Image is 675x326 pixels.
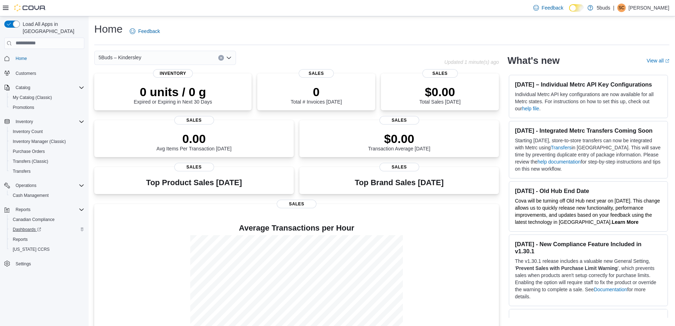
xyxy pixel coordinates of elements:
span: Load All Apps in [GEOGRAPHIC_DATA] [20,21,84,35]
button: Open list of options [226,55,232,61]
span: Sales [379,116,419,125]
span: Canadian Compliance [13,217,55,222]
span: Sales [299,69,334,78]
button: Inventory Manager (Classic) [7,137,87,147]
button: Transfers (Classic) [7,156,87,166]
p: 0.00 [157,132,232,146]
button: Promotions [7,103,87,112]
a: Promotions [10,103,37,112]
h3: [DATE] - Old Hub End Date [515,187,662,194]
span: Purchase Orders [10,147,84,156]
h3: Top Product Sales [DATE] [146,178,242,187]
a: Feedback [127,24,163,38]
span: Sales [379,163,419,171]
a: help documentation [538,159,581,165]
button: Cash Management [7,190,87,200]
span: My Catalog (Classic) [13,95,52,100]
a: Documentation [594,287,627,292]
a: Dashboards [10,225,44,234]
span: Operations [13,181,84,190]
span: Dashboards [13,227,41,232]
span: Inventory [153,69,193,78]
button: Inventory Count [7,127,87,137]
span: Feedback [138,28,160,35]
span: Operations [16,183,36,188]
span: Transfers [10,167,84,176]
a: View allExternal link [647,58,669,63]
h2: What's new [507,55,559,66]
span: Feedback [542,4,563,11]
span: SC [619,4,625,12]
span: Sales [277,200,316,208]
button: Settings [1,259,87,269]
p: 0 units / 0 g [134,85,212,99]
span: Dashboards [10,225,84,234]
button: Inventory [13,117,36,126]
span: Sales [422,69,458,78]
p: Individual Metrc API key configurations are now available for all Metrc states. For instructions ... [515,91,662,112]
span: Cova will be turning off Old Hub next year on [DATE]. This change allows us to quickly release ne... [515,198,660,225]
span: Cash Management [13,193,49,198]
span: Washington CCRS [10,245,84,254]
p: 5buds [597,4,610,12]
nav: Complex example [4,50,84,287]
a: Cash Management [10,191,51,200]
strong: Prevent Sales with Purchase Limit Warning [516,265,618,271]
a: Transfers [10,167,33,176]
img: Cova [14,4,46,11]
a: Customers [13,69,39,78]
a: Transfers [551,145,572,150]
button: Reports [13,205,33,214]
a: Home [13,54,30,63]
h3: [DATE] - New Compliance Feature Included in v1.30.1 [515,241,662,255]
span: Reports [13,237,28,242]
a: Inventory Manager (Classic) [10,137,69,146]
span: Inventory Count [10,127,84,136]
button: Operations [13,181,39,190]
a: Purchase Orders [10,147,48,156]
span: Sales [174,163,214,171]
span: Inventory [13,117,84,126]
p: The v1.30.1 release includes a valuable new General Setting, ' ', which prevents sales when produ... [515,258,662,300]
span: Customers [13,68,84,77]
div: Expired or Expiring in Next 30 Days [134,85,212,105]
div: Transaction Average [DATE] [368,132,431,151]
input: Dark Mode [569,4,584,12]
span: Transfers [13,168,30,174]
span: Reports [13,205,84,214]
button: Operations [1,181,87,190]
button: Catalog [1,83,87,93]
button: Canadian Compliance [7,215,87,225]
a: help file [522,106,539,111]
button: Clear input [218,55,224,61]
button: Customers [1,68,87,78]
a: Learn More [612,219,639,225]
a: My Catalog (Classic) [10,93,55,102]
button: Reports [1,205,87,215]
button: Purchase Orders [7,147,87,156]
button: [US_STATE] CCRS [7,244,87,254]
button: Inventory [1,117,87,127]
svg: External link [665,59,669,63]
span: Catalog [13,83,84,92]
h4: Average Transactions per Hour [100,224,493,232]
span: Customers [16,71,36,76]
span: Purchase Orders [13,149,45,154]
span: [US_STATE] CCRS [13,247,50,252]
h3: Top Brand Sales [DATE] [355,178,444,187]
span: Reports [16,207,30,212]
span: My Catalog (Classic) [10,93,84,102]
span: Transfers (Classic) [10,157,84,166]
span: Transfers (Classic) [13,159,48,164]
span: 5Buds – Kindersley [99,53,141,62]
span: Inventory Manager (Classic) [10,137,84,146]
span: Settings [16,261,31,267]
p: 0 [291,85,342,99]
p: Starting [DATE], store-to-store transfers can now be integrated with Metrc using in [GEOGRAPHIC_D... [515,137,662,172]
p: $0.00 [419,85,460,99]
p: | [613,4,614,12]
a: [US_STATE] CCRS [10,245,52,254]
button: Catalog [13,83,33,92]
span: Home [16,56,27,61]
p: [PERSON_NAME] [629,4,669,12]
